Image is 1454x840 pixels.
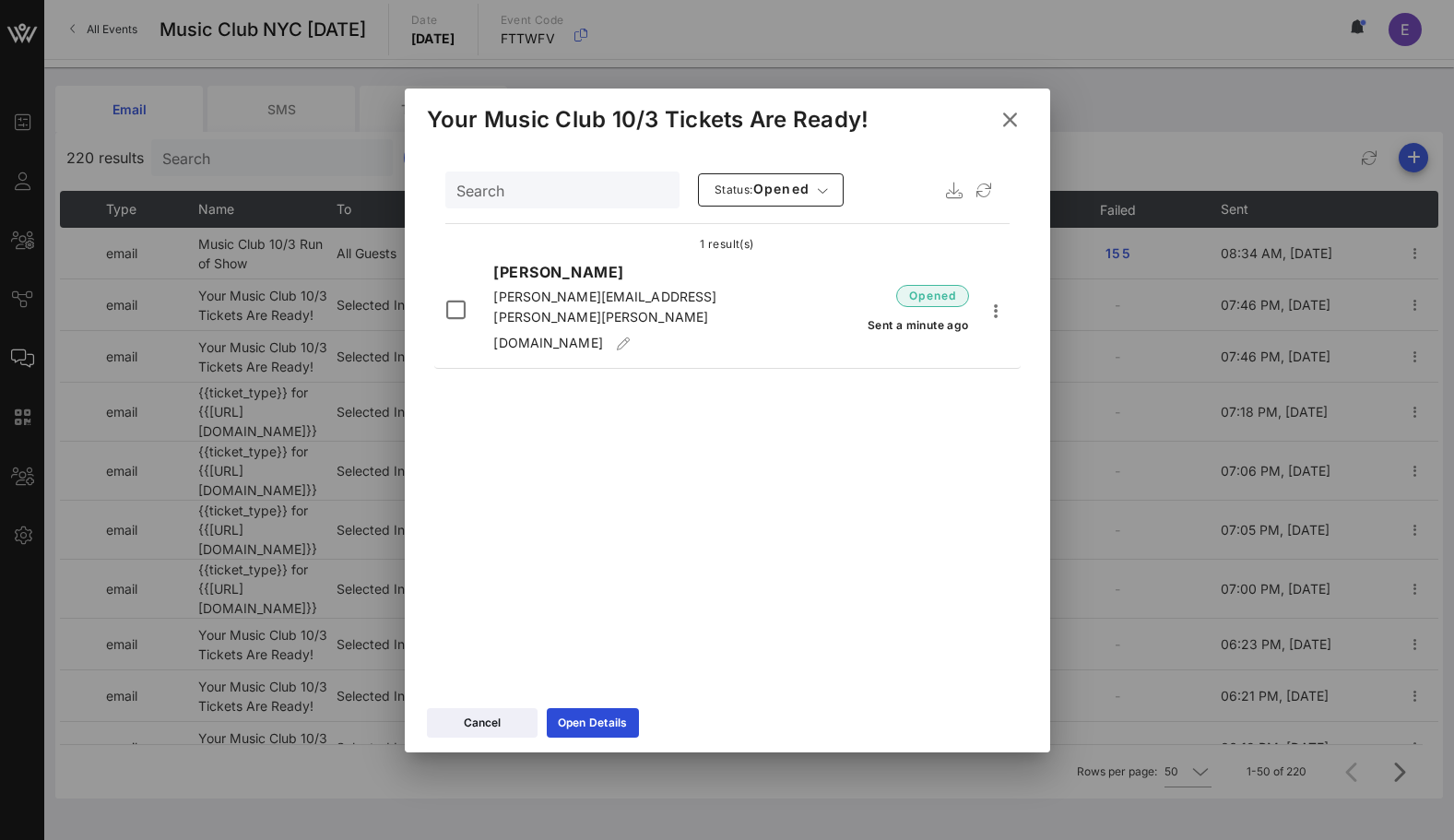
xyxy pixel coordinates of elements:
[464,714,501,732] div: Cancel
[493,261,740,283] p: [PERSON_NAME]
[558,714,628,732] div: Open Details
[493,289,716,350] span: [PERSON_NAME][EMAIL_ADDRESS][PERSON_NAME][PERSON_NAME][DOMAIN_NAME]
[867,309,969,342] button: Sent a minute ago
[908,287,957,305] span: opened
[427,708,538,738] button: Cancel
[427,106,869,134] div: Your Music Club 10/3 Tickets Are Ready!
[547,708,639,738] a: Open Details
[896,279,969,313] button: opened
[700,237,753,251] span: 1 result(s)
[867,318,969,332] span: Sent a minute ago
[714,181,810,199] span: opened
[698,173,845,207] button: Status:opened
[715,183,753,196] span: Status:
